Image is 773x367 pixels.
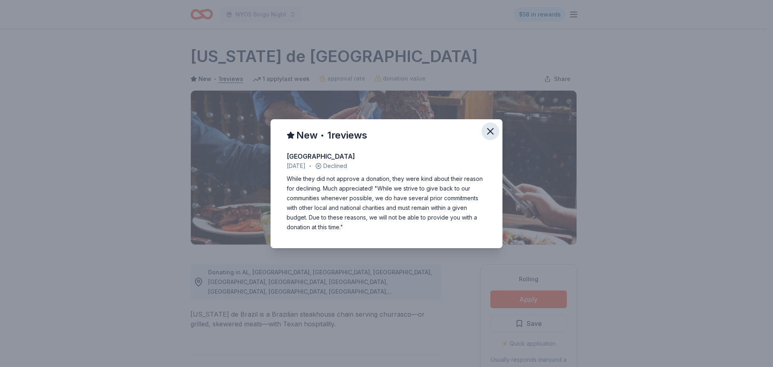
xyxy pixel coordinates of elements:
[296,129,318,142] span: New
[287,151,486,161] div: [GEOGRAPHIC_DATA]
[309,163,311,169] span: •
[287,161,306,171] span: [DATE]
[320,131,324,139] span: •
[287,174,486,232] div: While they did not approve a donation, they were kind about their reason for declining. Much appr...
[327,129,367,142] span: 1 reviews
[287,161,486,171] div: Declined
